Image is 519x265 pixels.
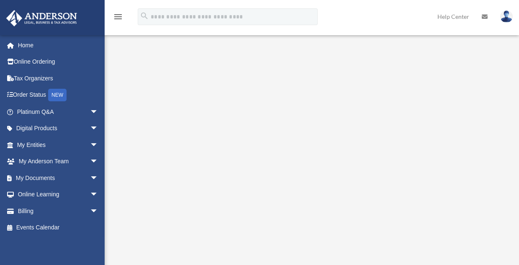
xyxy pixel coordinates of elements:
[6,170,111,186] a: My Documentsarrow_drop_down
[48,89,67,101] div: NEW
[6,153,111,170] a: My Anderson Teamarrow_drop_down
[6,120,111,137] a: Digital Productsarrow_drop_down
[6,54,111,70] a: Online Ordering
[4,10,80,26] img: Anderson Advisors Platinum Portal
[6,186,111,203] a: Online Learningarrow_drop_down
[113,12,123,22] i: menu
[6,37,111,54] a: Home
[6,136,111,153] a: My Entitiesarrow_drop_down
[90,136,107,154] span: arrow_drop_down
[6,219,111,236] a: Events Calendar
[90,203,107,220] span: arrow_drop_down
[90,120,107,137] span: arrow_drop_down
[6,70,111,87] a: Tax Organizers
[90,170,107,187] span: arrow_drop_down
[90,153,107,170] span: arrow_drop_down
[90,103,107,121] span: arrow_drop_down
[6,203,111,219] a: Billingarrow_drop_down
[500,10,513,23] img: User Pic
[140,11,149,21] i: search
[6,103,111,120] a: Platinum Q&Aarrow_drop_down
[113,15,123,22] a: menu
[6,87,111,104] a: Order StatusNEW
[90,186,107,203] span: arrow_drop_down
